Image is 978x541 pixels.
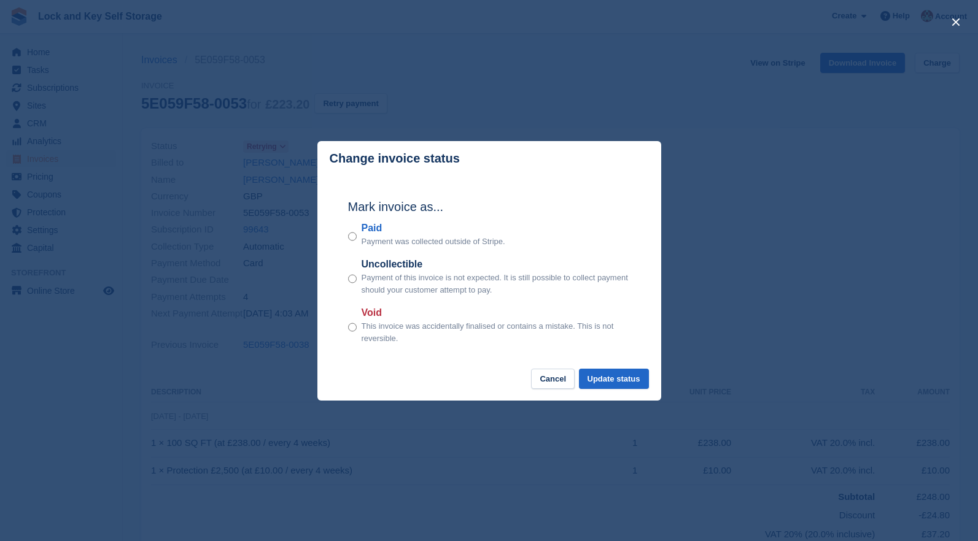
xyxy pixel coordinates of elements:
button: Update status [579,369,649,389]
p: This invoice was accidentally finalised or contains a mistake. This is not reversible. [362,320,631,344]
p: Payment was collected outside of Stripe. [362,236,505,248]
button: Cancel [531,369,575,389]
p: Change invoice status [330,152,460,166]
h2: Mark invoice as... [348,198,631,216]
button: close [946,12,966,32]
label: Void [362,305,631,320]
p: Payment of this invoice is not expected. It is still possible to collect payment should your cust... [362,272,631,296]
label: Paid [362,221,505,236]
label: Uncollectible [362,257,631,272]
